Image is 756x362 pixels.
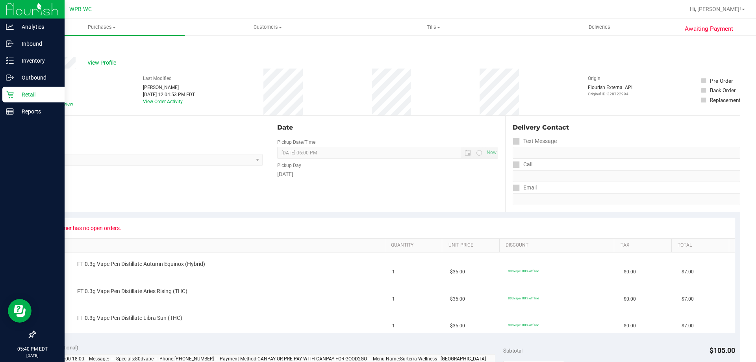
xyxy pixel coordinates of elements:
[391,242,439,249] a: Quantity
[508,323,539,327] span: 80dvape: 80% off line
[14,73,61,82] p: Outbound
[8,299,31,323] iframe: Resource center
[588,75,600,82] label: Origin
[588,84,632,97] div: Flourish External API
[277,162,301,169] label: Pickup Day
[621,242,669,249] a: Tax
[6,23,14,31] inline-svg: Analytics
[710,77,733,85] div: Pre-Order
[450,268,465,276] span: $35.00
[682,268,694,276] span: $7.00
[448,242,497,249] a: Unit Price
[14,90,61,99] p: Retail
[392,322,395,330] span: 1
[4,353,61,358] p: [DATE]
[77,260,205,268] span: FT 0.3g Vape Pen Distillate Autumn Equinox (Hybrid)
[143,84,195,91] div: [PERSON_NAME]
[277,123,498,132] div: Date
[87,59,119,67] span: View Profile
[678,242,726,249] a: Total
[69,6,92,13] span: WPB WC
[48,225,121,231] div: Customer has no open orders.
[14,107,61,116] p: Reports
[46,242,382,249] a: SKU
[19,24,185,31] span: Purchases
[624,295,636,303] span: $0.00
[682,295,694,303] span: $7.00
[450,322,465,330] span: $35.00
[513,147,740,159] input: Format: (999) 999-9999
[508,269,539,273] span: 80dvape: 80% off line
[710,86,736,94] div: Back Order
[4,345,61,353] p: 05:40 PM EDT
[185,19,350,35] a: Customers
[624,268,636,276] span: $0.00
[392,268,395,276] span: 1
[6,108,14,115] inline-svg: Reports
[185,24,350,31] span: Customers
[350,19,516,35] a: Tills
[143,75,172,82] label: Last Modified
[588,91,632,97] p: Original ID: 328722994
[513,159,532,170] label: Call
[682,322,694,330] span: $7.00
[143,99,183,104] a: View Order Activity
[392,295,395,303] span: 1
[77,288,187,295] span: FT 0.3g Vape Pen Distillate Aries Rising (THC)
[513,123,740,132] div: Delivery Contact
[277,170,498,178] div: [DATE]
[14,39,61,48] p: Inbound
[351,24,516,31] span: Tills
[508,296,539,300] span: 80dvape: 80% off line
[513,170,740,182] input: Format: (999) 999-9999
[685,24,733,33] span: Awaiting Payment
[14,56,61,65] p: Inventory
[513,136,557,147] label: Text Message
[503,347,523,354] span: Subtotal
[6,40,14,48] inline-svg: Inbound
[710,96,740,104] div: Replacement
[6,74,14,82] inline-svg: Outbound
[690,6,741,12] span: Hi, [PERSON_NAME]!
[450,295,465,303] span: $35.00
[143,91,195,98] div: [DATE] 12:04:53 PM EDT
[710,346,735,355] span: $105.00
[6,57,14,65] inline-svg: Inventory
[517,19,682,35] a: Deliveries
[578,24,621,31] span: Deliveries
[19,19,185,35] a: Purchases
[14,22,61,32] p: Analytics
[624,322,636,330] span: $0.00
[35,123,263,132] div: Location
[6,91,14,98] inline-svg: Retail
[77,314,182,322] span: FT 0.3g Vape Pen Distillate Libra Sun (THC)
[506,242,611,249] a: Discount
[277,139,315,146] label: Pickup Date/Time
[513,182,537,193] label: Email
